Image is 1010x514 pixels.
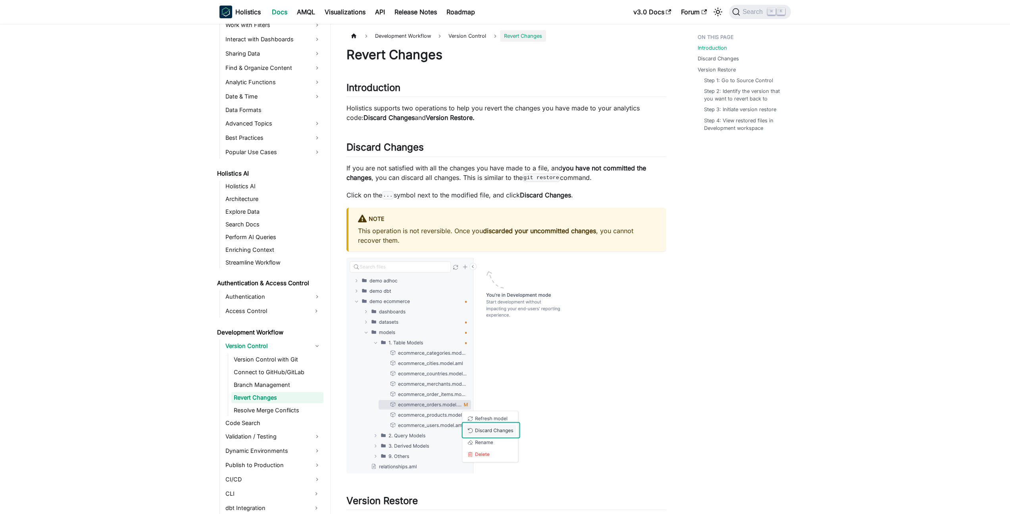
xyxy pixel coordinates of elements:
a: Connect to GitHub/GitLab [231,367,323,378]
h2: Version Restore [346,495,666,510]
a: Publish to Production [223,459,323,471]
button: Search (Command+K) [729,5,791,19]
a: Version Restore [698,66,736,73]
a: Version Control [223,340,323,352]
strong: Discard Changes [364,114,415,122]
a: Step 4: View restored files in Development workspace [704,117,783,132]
a: v3.0 Docs [629,6,676,18]
a: Release Notes [390,6,442,18]
p: If you are not satisfied with all the changes you have made to a file, and , you can discard all ... [346,163,666,182]
a: Perform AI Queries [223,232,323,243]
a: HolisticsHolistics [219,6,261,18]
a: Home page [346,30,362,42]
a: API [370,6,390,18]
a: Sharing Data [223,47,323,60]
p: This operation is not reversible. Once you , you cannot recover them. [358,226,656,245]
a: Work with Filters [223,19,323,31]
h2: Discard Changes [346,141,666,157]
a: Access Control [223,305,309,317]
a: Best Practices [223,131,323,144]
a: Advanced Topics [223,117,323,130]
span: Development Workflow [371,30,435,42]
button: Expand sidebar category 'CLI' [309,487,323,500]
span: Version Control [444,30,490,42]
img: Holistics [219,6,232,18]
a: Discard Changes [698,55,739,62]
h1: Revert Changes [346,47,666,63]
button: Switch between dark and light mode (currently light mode) [712,6,724,18]
a: Step 1: Go to Source Control [704,77,773,84]
a: Popular Use Cases [223,146,323,158]
a: Explore Data [223,206,323,217]
a: Forum [676,6,712,18]
a: Development Workflow [215,327,323,338]
a: Roadmap [442,6,480,18]
strong: Discard Changes [520,191,571,199]
kbd: ⌘ [768,8,775,15]
strong: discarded your uncommitted changes [483,227,596,235]
a: Enriching Context [223,244,323,255]
a: Data Formats [223,104,323,116]
code: ... [382,191,394,199]
div: Note [358,214,656,224]
a: Find & Organize Content [223,62,323,74]
a: Revert Changes [231,392,323,403]
a: Branch Management [231,379,323,390]
nav: Docs sidebar [212,24,331,514]
a: Code Search [223,417,323,429]
strong: you have not committed the changes [346,164,646,182]
a: Validation / Testing [223,430,323,443]
a: Holistics AI [223,181,323,192]
b: Holistics [235,7,261,17]
a: Authentication [223,290,323,303]
a: Step 3: Initiate version restore [704,106,776,113]
a: Authentication & Access Control [215,278,323,289]
span: Search [740,8,768,15]
a: Date & Time [223,90,323,103]
strong: Version Restore. [426,114,475,122]
nav: Breadcrumbs [346,30,666,42]
a: Search Docs [223,219,323,230]
a: Step 2: Identify the version that you want to revert back to [704,87,783,102]
a: Visualizations [320,6,370,18]
a: Docs [267,6,292,18]
a: Introduction [698,44,727,52]
span: Revert Changes [500,30,546,42]
a: Holistics AI [215,168,323,179]
a: Resolve Merge Conflicts [231,405,323,416]
a: Streamline Workflow [223,257,323,268]
a: Architecture [223,193,323,205]
a: Analytic Functions [223,76,323,89]
a: Interact with Dashboards [223,33,323,46]
p: Holistics supports two operations to help you revert the changes you have made to your analytics ... [346,103,666,122]
code: git restore [523,174,560,182]
button: Expand sidebar category 'Access Control' [309,305,323,317]
a: AMQL [292,6,320,18]
p: Click on the symbol next to the modified file, and click . [346,190,666,200]
a: CLI [223,487,309,500]
a: Version Control with Git [231,354,323,365]
kbd: K [777,8,785,15]
a: CI/CD [223,473,323,486]
h2: Introduction [346,82,666,97]
a: Dynamic Environments [223,444,323,457]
